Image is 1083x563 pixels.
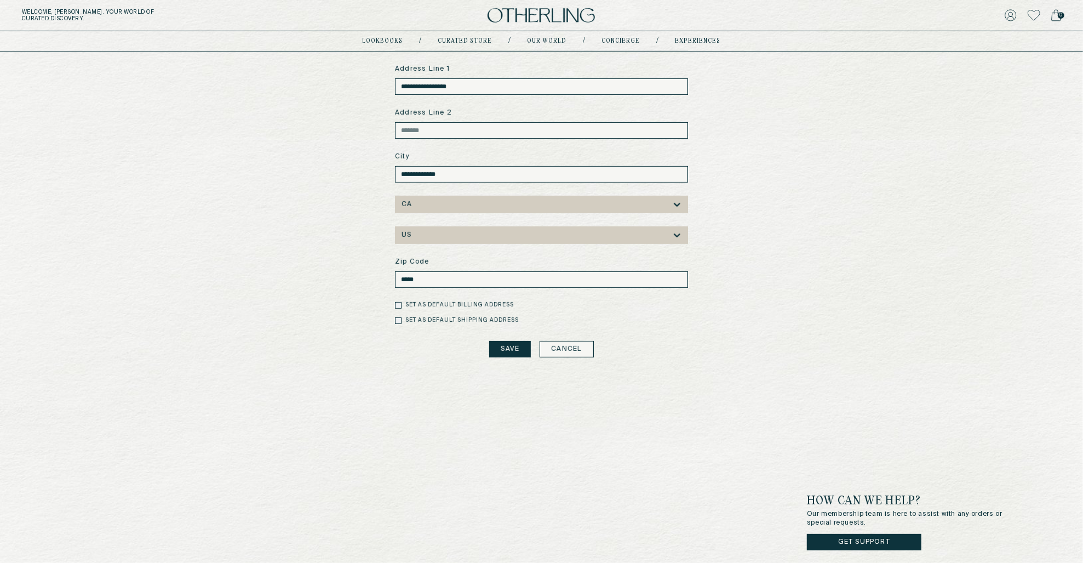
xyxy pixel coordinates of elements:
[395,108,688,118] label: Address Line 2
[395,64,688,74] label: Address Line 1
[405,316,519,325] label: Set as default shipping address
[1051,8,1061,23] a: 0
[395,152,688,162] label: City
[807,534,921,550] a: Get Support
[509,37,511,46] div: /
[675,38,721,44] a: experiences
[402,231,411,239] div: US
[583,37,586,46] div: /
[402,201,411,208] div: CA
[412,231,414,239] input: country-dropdown
[363,38,403,44] a: lookbooks
[489,341,531,357] button: Save
[395,257,688,267] label: Zip Code
[420,37,422,46] div: /
[540,341,593,357] a: Cancel
[438,38,492,44] a: Curated store
[657,37,659,46] div: /
[405,301,514,309] label: Set as default billing address
[528,38,567,44] a: Our world
[1058,12,1064,19] span: 0
[807,494,1017,508] h3: How can we help?
[602,38,640,44] a: concierge
[488,8,595,23] img: logo
[22,9,334,22] h5: Welcome, [PERSON_NAME] . Your world of curated discovery.
[807,510,1017,527] p: Our membership team is here to assist with any orders or special requests.
[412,201,415,208] input: state-dropdown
